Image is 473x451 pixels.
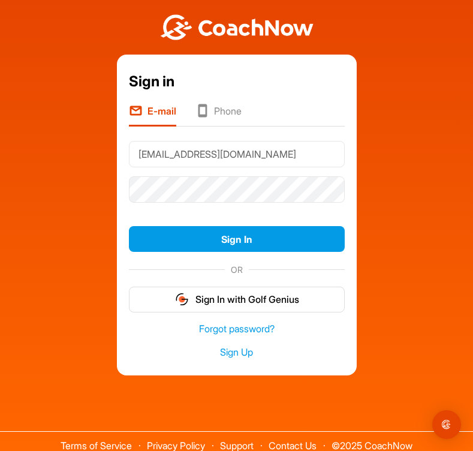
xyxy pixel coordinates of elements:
button: Sign In [129,226,345,252]
li: E-mail [129,104,176,127]
li: Phone [195,104,242,127]
span: OR [225,263,249,276]
span: © 2025 CoachNow [326,432,418,450]
div: Sign in [129,71,345,92]
div: Open Intercom Messenger [432,410,461,439]
a: Sign Up [129,345,345,359]
img: BwLJSsUCoWCh5upNqxVrqldRgqLPVwmV24tXu5FoVAoFEpwwqQ3VIfuoInZCoVCoTD4vwADAC3ZFMkVEQFDAAAAAElFTkSuQmCC [159,14,315,40]
input: E-mail [129,141,345,167]
a: Forgot password? [129,322,345,336]
button: Sign In with Golf Genius [129,287,345,312]
img: gg_logo [174,292,189,306]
